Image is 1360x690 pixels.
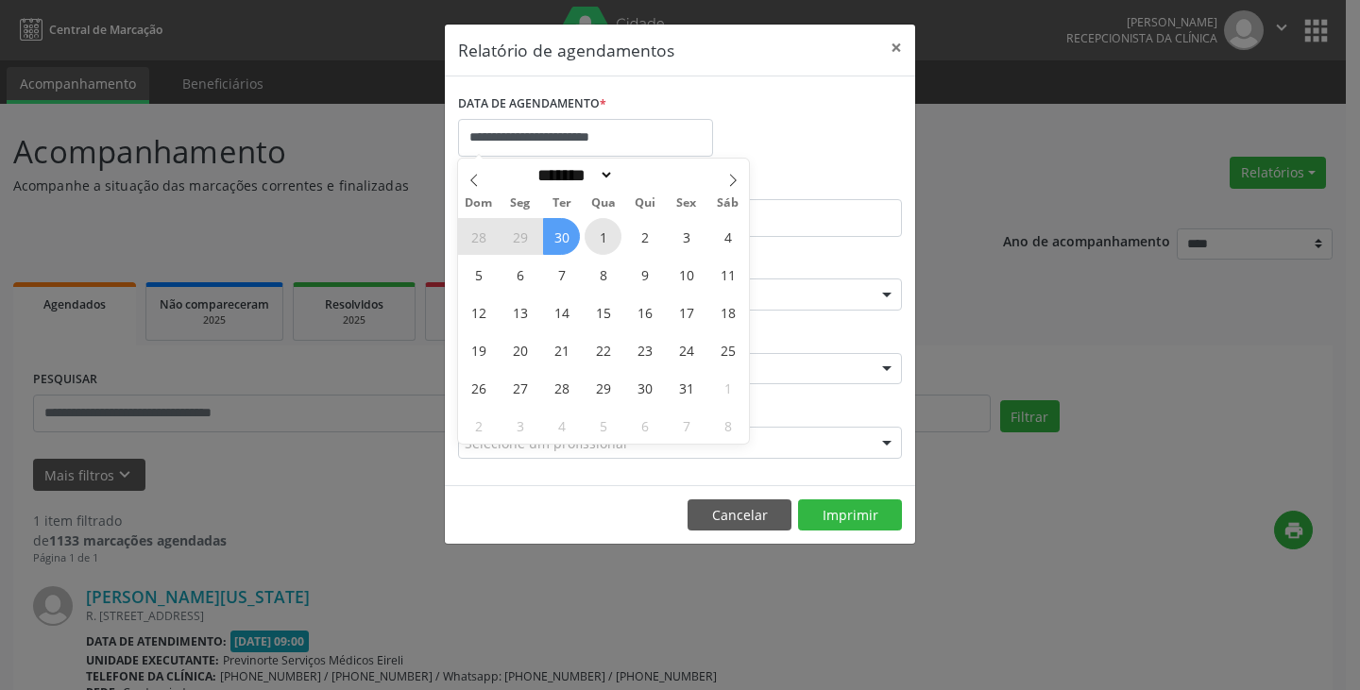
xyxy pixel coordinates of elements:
span: Outubro 10, 2025 [668,256,705,293]
span: Seg [500,197,541,210]
span: Dom [458,197,500,210]
span: Outubro 20, 2025 [501,331,538,368]
span: Setembro 30, 2025 [543,218,580,255]
span: Outubro 13, 2025 [501,294,538,330]
span: Novembro 8, 2025 [709,407,746,444]
span: Outubro 25, 2025 [709,331,746,368]
span: Outubro 11, 2025 [709,256,746,293]
span: Novembro 6, 2025 [626,407,663,444]
input: Year [614,165,676,185]
span: Outubro 15, 2025 [585,294,621,330]
span: Novembro 2, 2025 [460,407,497,444]
button: Imprimir [798,499,902,531]
span: Outubro 22, 2025 [585,331,621,368]
span: Outubro 7, 2025 [543,256,580,293]
span: Outubro 12, 2025 [460,294,497,330]
span: Outubro 28, 2025 [543,369,580,406]
span: Novembro 1, 2025 [709,369,746,406]
h5: Relatório de agendamentos [458,38,674,62]
span: Novembro 4, 2025 [543,407,580,444]
span: Outubro 29, 2025 [585,369,621,406]
span: Outubro 14, 2025 [543,294,580,330]
span: Sex [666,197,707,210]
span: Outubro 6, 2025 [501,256,538,293]
span: Outubro 4, 2025 [709,218,746,255]
span: Outubro 9, 2025 [626,256,663,293]
span: Setembro 29, 2025 [501,218,538,255]
span: Outubro 1, 2025 [585,218,621,255]
span: Outubro 2, 2025 [626,218,663,255]
span: Outubro 26, 2025 [460,369,497,406]
span: Outubro 24, 2025 [668,331,705,368]
span: Outubro 23, 2025 [626,331,663,368]
span: Outubro 31, 2025 [668,369,705,406]
span: Outubro 27, 2025 [501,369,538,406]
span: Outubro 17, 2025 [668,294,705,330]
span: Selecione um profissional [465,433,627,453]
span: Outubro 3, 2025 [668,218,705,255]
span: Outubro 30, 2025 [626,369,663,406]
span: Outubro 16, 2025 [626,294,663,330]
span: Outubro 19, 2025 [460,331,497,368]
button: Cancelar [688,499,791,531]
label: DATA DE AGENDAMENTO [458,90,606,119]
span: Outubro 21, 2025 [543,331,580,368]
span: Outubro 18, 2025 [709,294,746,330]
span: Outubro 8, 2025 [585,256,621,293]
label: ATÉ [685,170,902,199]
span: Setembro 28, 2025 [460,218,497,255]
select: Month [531,165,614,185]
span: Novembro 3, 2025 [501,407,538,444]
span: Qui [624,197,666,210]
span: Qua [583,197,624,210]
span: Novembro 5, 2025 [585,407,621,444]
span: Ter [541,197,583,210]
span: Novembro 7, 2025 [668,407,705,444]
span: Sáb [707,197,749,210]
button: Close [877,25,915,71]
span: Outubro 5, 2025 [460,256,497,293]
